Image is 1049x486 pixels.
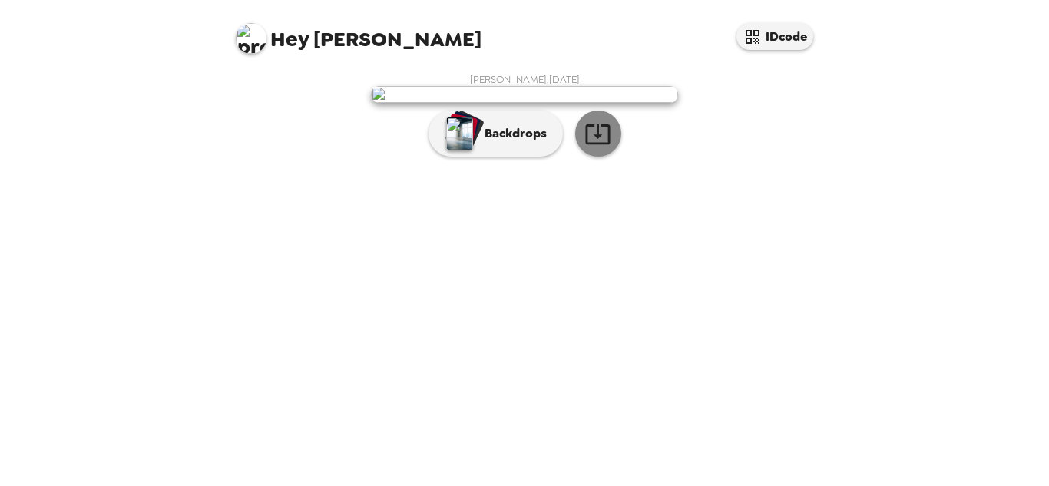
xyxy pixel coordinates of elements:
span: [PERSON_NAME] [236,15,481,50]
button: IDcode [736,23,813,50]
span: [PERSON_NAME] , [DATE] [470,73,580,86]
span: Hey [270,25,309,53]
img: profile pic [236,23,266,54]
button: Backdrops [429,111,563,157]
img: user [371,86,678,103]
p: Backdrops [477,124,547,143]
